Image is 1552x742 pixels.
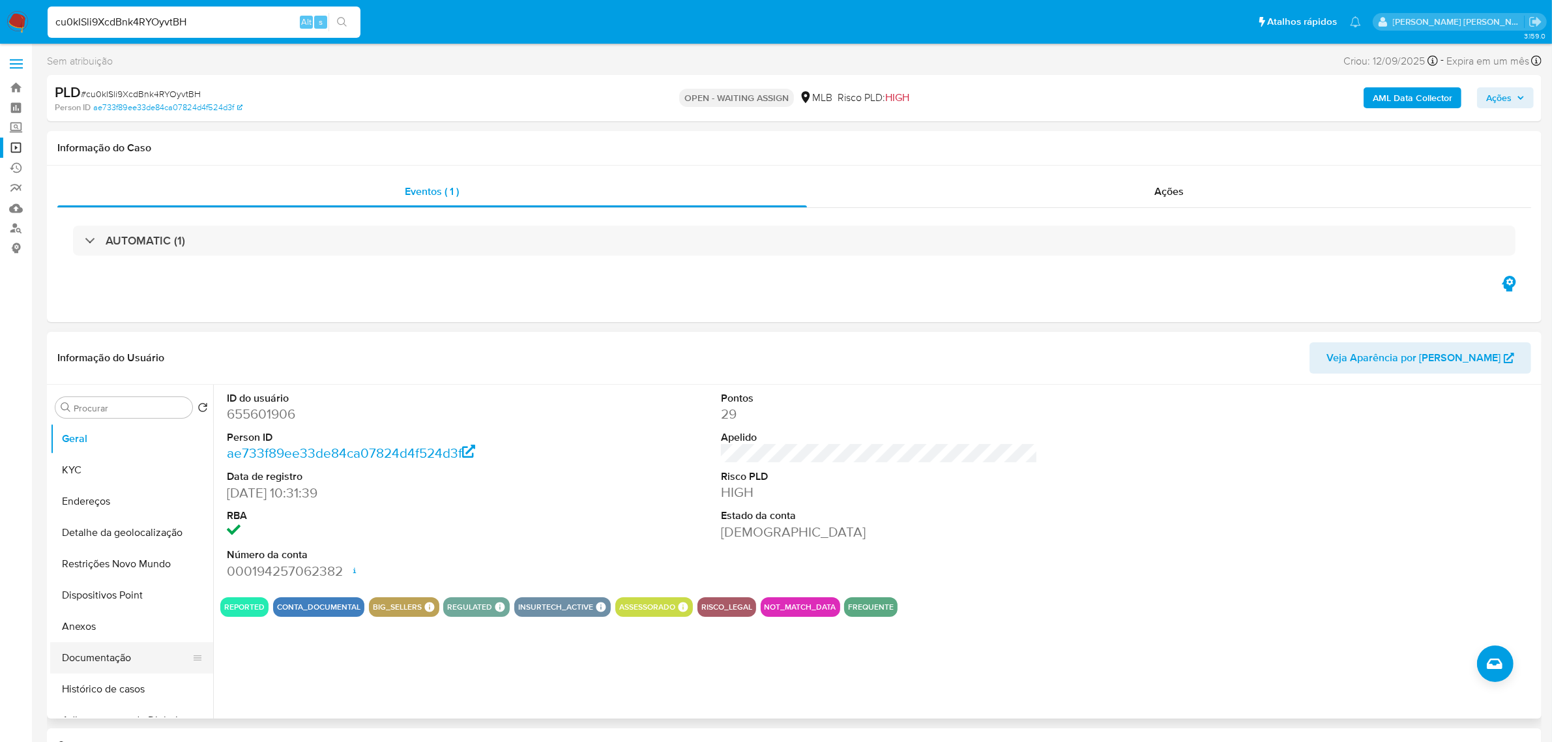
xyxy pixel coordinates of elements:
dt: Apelido [721,430,1038,445]
button: Endereços [50,486,213,517]
input: Procurar [74,402,187,414]
span: Sem atribuição [47,54,113,68]
button: Procurar [61,402,71,413]
span: Atalhos rápidos [1267,15,1337,29]
span: - [1441,52,1444,70]
b: AML Data Collector [1373,87,1452,108]
dt: Estado da conta [721,509,1038,523]
a: ae733f89ee33de84ca07824d4f524d3f [227,443,476,462]
button: Ações [1477,87,1534,108]
button: Dispositivos Point [50,580,213,611]
button: AML Data Collector [1364,87,1461,108]
dd: 29 [721,405,1038,423]
dd: 000194257062382 [227,562,544,580]
p: OPEN - WAITING ASSIGN [679,89,794,107]
span: Alt [301,16,312,28]
div: MLB [799,91,832,105]
a: Sair [1529,15,1542,29]
b: Person ID [55,102,91,113]
div: Criou: 12/09/2025 [1343,52,1438,70]
dt: ID do usuário [227,391,544,406]
button: Retornar ao pedido padrão [198,402,208,417]
button: KYC [50,454,213,486]
dt: Risco PLD [721,469,1038,484]
div: AUTOMATIC (1) [73,226,1515,256]
b: PLD [55,82,81,102]
a: ae733f89ee33de84ca07824d4f524d3f [93,102,242,113]
dt: Número da conta [227,548,544,562]
span: HIGH [885,90,909,105]
dd: HIGH [721,483,1038,501]
dd: 655601906 [227,405,544,423]
dd: [DEMOGRAPHIC_DATA] [721,523,1038,541]
button: Veja Aparência por [PERSON_NAME] [1310,342,1531,374]
dt: Data de registro [227,469,544,484]
dt: RBA [227,509,544,523]
button: Detalhe da geolocalização [50,517,213,548]
span: Ações [1154,184,1184,199]
a: Notificações [1350,16,1361,27]
button: Anexos [50,611,213,642]
span: Veja Aparência por [PERSON_NAME] [1326,342,1501,374]
span: Eventos ( 1 ) [405,184,459,199]
span: Ações [1486,87,1512,108]
dt: Pontos [721,391,1038,406]
dd: [DATE] 10:31:39 [227,484,544,502]
h3: AUTOMATIC (1) [106,233,185,248]
button: Histórico de casos [50,674,213,705]
h1: Informação do Caso [57,141,1531,155]
button: Documentação [50,642,203,674]
span: Risco PLD: [838,91,909,105]
button: Restrições Novo Mundo [50,548,213,580]
h1: Informação do Usuário [57,351,164,364]
span: # cu0kISli9XcdBnk4RYOyvtBH [81,87,201,100]
button: Adiantamentos de Dinheiro [50,705,213,736]
span: s [319,16,323,28]
input: Pesquise usuários ou casos... [48,14,360,31]
span: Expira em um mês [1446,54,1529,68]
button: search-icon [329,13,355,31]
button: Geral [50,423,213,454]
p: emerson.gomes@mercadopago.com.br [1393,16,1525,28]
dt: Person ID [227,430,544,445]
